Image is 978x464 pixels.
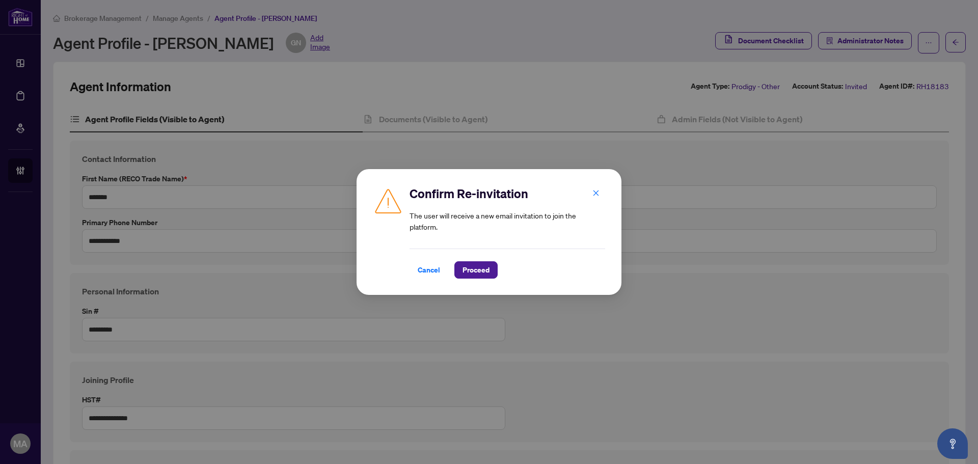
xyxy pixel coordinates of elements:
article: The user will receive a new email invitation to join the platform. [410,210,605,232]
span: Cancel [418,262,440,278]
span: close [592,189,600,197]
button: Cancel [410,261,448,279]
button: Open asap [937,428,968,459]
h2: Confirm Re-invitation [410,185,605,202]
button: Proceed [454,261,498,279]
span: Proceed [463,262,490,278]
img: Caution Icon [373,185,403,216]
